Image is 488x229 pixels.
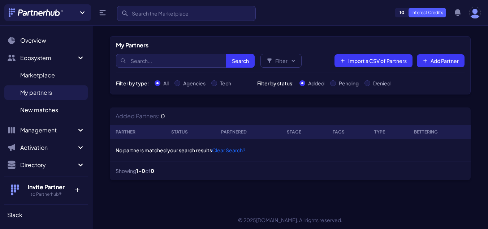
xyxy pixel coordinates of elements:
[116,112,160,120] span: Added Partners:
[469,7,481,18] img: user photo
[4,158,88,172] button: Directory
[4,208,88,222] a: Slack
[226,54,255,68] button: Search
[4,140,88,155] button: Activation
[20,54,76,62] span: Ecosystem
[20,106,58,114] span: New matches
[136,167,145,174] span: 1-0
[20,36,46,45] span: Overview
[327,125,368,139] th: Tags
[260,54,302,68] button: Filter
[417,54,465,67] button: Add Partner
[20,126,76,135] span: Management
[257,80,294,87] div: Filter by status:
[92,216,488,224] p: © 2025 . All rights reserved.
[220,80,231,87] label: Tech
[308,80,324,87] label: Added
[23,183,69,191] h4: Invite Partner
[165,125,215,139] th: Status
[116,41,148,50] h5: My Partners
[212,147,245,153] a: Clear Search?
[20,88,52,97] span: My partners
[7,211,22,219] span: Slack
[20,143,76,152] span: Activation
[4,33,88,48] a: Overview
[409,8,446,17] p: Interest Credits
[215,125,281,139] th: Partnered
[339,80,359,87] label: Pending
[116,80,149,87] div: Filter by type:
[334,54,413,67] a: Import a CSV of Partners
[4,177,88,203] button: Invite Partner to Partnerhub® +
[4,103,88,117] a: New matches
[69,183,85,194] p: +
[110,139,471,161] th: No partners matched your search results
[23,191,69,197] h5: to Partnerhub®
[183,80,206,87] label: Agencies
[4,68,88,82] a: Marketplace
[4,85,88,100] a: My partners
[408,125,471,139] th: Bettering
[110,125,165,139] th: Partner
[281,125,327,139] th: Stage
[20,161,76,169] span: Directory
[395,8,446,17] a: 10Interest Credits
[20,71,55,80] span: Marketplace
[368,125,408,139] th: Type
[373,80,390,87] label: Denied
[110,161,471,180] nav: Table navigation
[256,217,297,223] a: [DOMAIN_NAME]
[4,123,88,137] button: Management
[151,167,154,174] span: 0
[116,167,154,174] span: Showing of
[4,51,88,65] button: Ecosystem
[395,8,409,17] span: 10
[9,8,64,17] img: Partnerhub® Logo
[163,80,169,87] label: All
[161,112,165,120] span: 0
[117,6,256,21] input: Search the Marketplace
[116,54,255,68] input: Search...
